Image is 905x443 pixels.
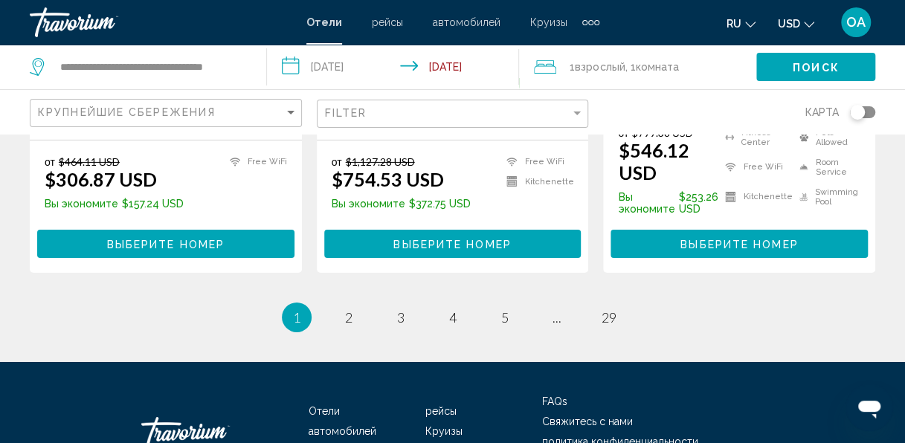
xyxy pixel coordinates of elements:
[59,155,120,168] del: $464.11 USD
[846,14,866,30] ya-tr-span: OA
[837,7,875,38] button: User Menu
[107,239,225,250] span: Выберите номер
[332,198,405,210] span: Вы экономите
[332,198,471,210] p: $372.75 USD
[37,233,294,250] a: Выберите номер
[793,62,840,74] span: Поиск
[792,126,860,149] li: Pets Allowed
[30,303,875,332] ul: Pagination
[570,56,625,77] span: 1
[541,415,632,427] a: Свяжитесь с нами
[38,107,297,120] mat-select: Sort by
[332,168,444,190] ins: $754.53 USD
[325,107,367,119] span: Filter
[332,155,342,168] span: от
[317,99,589,129] button: Filter
[618,139,689,184] ins: $546.12 USD
[345,309,352,326] span: 2
[530,16,567,28] a: Круизы
[602,309,616,326] span: 29
[718,186,792,208] li: Kitchenette
[222,155,287,168] li: Free WiFi
[293,309,300,326] span: 1
[45,198,118,210] span: Вы экономите
[309,405,340,417] a: Отели
[309,425,376,437] a: автомобилей
[611,233,868,250] a: Выберите номер
[45,168,157,190] ins: $306.87 USD
[425,405,457,417] a: рейсы
[625,56,678,77] span: , 1
[501,309,509,326] span: 5
[582,10,599,34] button: Extra navigation items
[618,191,718,215] p: $253.26 USD
[449,309,457,326] span: 4
[425,425,463,437] a: Круизы
[756,53,875,80] button: Поиск
[397,309,405,326] span: 3
[37,230,294,257] button: Выберите номер
[618,191,674,215] span: Вы экономите
[499,175,573,188] li: Kitchenette
[324,233,582,250] a: Выберите номер
[792,156,860,178] li: Room Service
[267,45,519,89] button: Check-in date: Oct 18, 2025 Check-out date: Oct 22, 2025
[718,126,792,149] li: Fitness Center
[346,155,415,168] del: $1,127.28 USD
[553,309,561,326] span: ...
[306,16,342,28] a: Отели
[499,155,573,168] li: Free WiFi
[727,13,756,34] button: Change language
[718,156,792,178] li: Free WiFi
[778,18,800,30] ya-tr-span: USD
[680,239,798,250] span: Выберите номер
[38,106,216,118] span: Крупнейшие сбережения
[541,395,567,407] a: FAQs
[635,61,678,73] span: Комната
[30,7,292,37] a: Travorium
[372,16,403,28] a: рейсы
[519,45,756,89] button: Travelers: 1 adult, 0 children
[433,16,500,28] a: автомобилей
[611,230,868,257] button: Выберите номер
[805,102,839,123] span: карта
[575,61,625,73] span: Взрослый
[846,384,893,431] iframe: Кнопка запуска окна обмена сообщениями
[839,106,875,119] button: Toggle map
[727,18,741,30] ya-tr-span: ru
[45,198,184,210] p: $157.24 USD
[792,186,860,208] li: Swimming Pool
[393,239,511,250] span: Выберите номер
[778,13,814,34] button: Change currency
[324,230,582,257] button: Выберите номер
[45,155,55,168] span: от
